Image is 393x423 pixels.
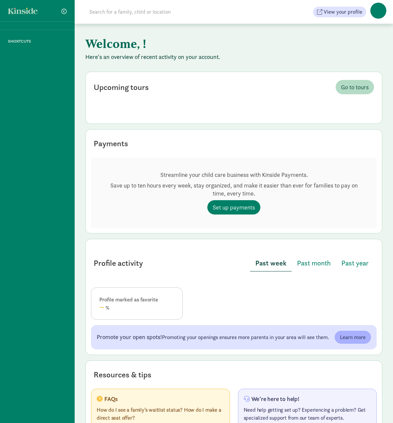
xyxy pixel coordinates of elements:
button: View your profile [313,7,366,17]
span: Go to tours [341,83,369,92]
p: Streamline your child care business with Kinside Payments. [104,171,363,179]
span: Past week [255,258,286,268]
a: Learn more [335,331,371,344]
a: Go to tours [336,80,374,94]
span: View your profile [324,8,362,16]
p: FAQs [104,395,118,403]
span: Learn more [340,333,366,341]
p: Need help getting set up? Experiencing a problem? Get specialized support from our team of experts. [244,406,371,422]
div: Resources & tips [94,369,151,381]
div: Payments [94,138,128,150]
span: Past month [297,258,331,268]
p: How do I see a family’s waitlist status? How do I make a direct seat offer? [97,406,224,422]
p: Save up to ten hours every week, stay organized, and make it easier than ever for families to pay... [104,182,363,198]
input: Search for a family, child or location [85,5,272,19]
div: Upcoming tours [94,81,149,93]
div: Profile marked as favorite [99,296,174,304]
div: Profile activity [94,257,143,269]
span: Promote your open spots! [97,333,162,341]
p: Here's an overview of recent activity on your account. [85,53,382,61]
h1: Welcome, ! [85,34,382,53]
button: Past week [250,255,292,271]
p: We’re here to help! [251,395,299,403]
button: Past month [292,255,336,271]
p: Promoting your openings ensures more parents in your area will see them. [97,333,329,341]
span: Past year [341,258,369,268]
a: Set up payments [207,200,260,214]
div: % [99,304,174,311]
button: Past year [336,255,374,271]
span: Set up payments [213,203,255,212]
